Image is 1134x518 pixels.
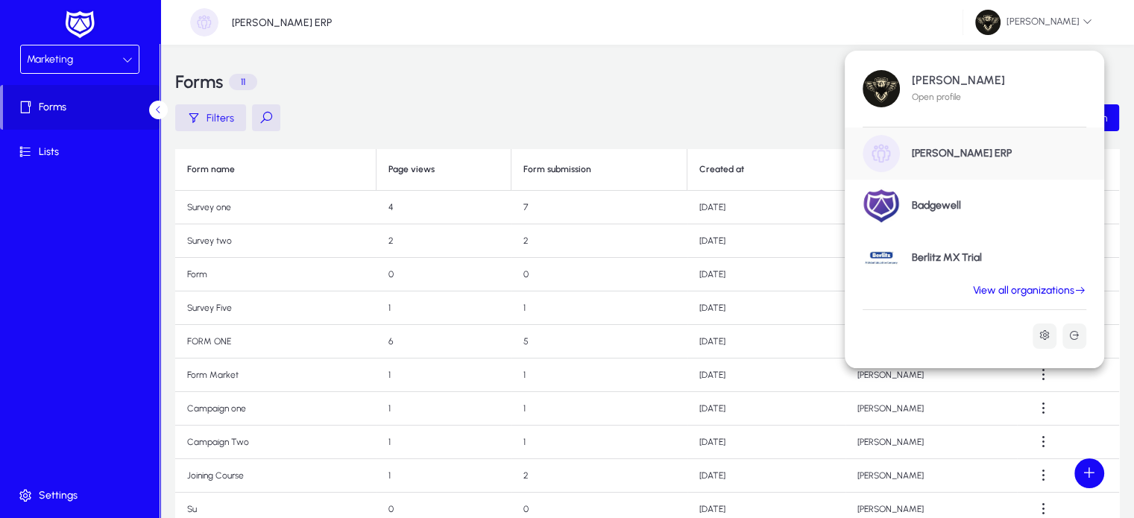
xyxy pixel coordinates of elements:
h1: Badgewell [912,199,961,212]
img: Hazem [863,70,900,107]
p: Open profile [912,90,1005,104]
img: GENNIE ERP [863,135,900,172]
img: Badgewell [863,187,900,224]
a: Badgewell [845,180,1104,232]
h1: [PERSON_NAME] ERP [912,147,1012,160]
a: [PERSON_NAME]Open profile [845,63,1104,115]
h1: Berlitz MX Trial [912,251,982,265]
img: Berlitz MX Trial [863,239,900,277]
h1: [PERSON_NAME] [912,74,1005,87]
a: View all organizations [955,284,1104,297]
a: Berlitz MX Trial [845,232,1104,284]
